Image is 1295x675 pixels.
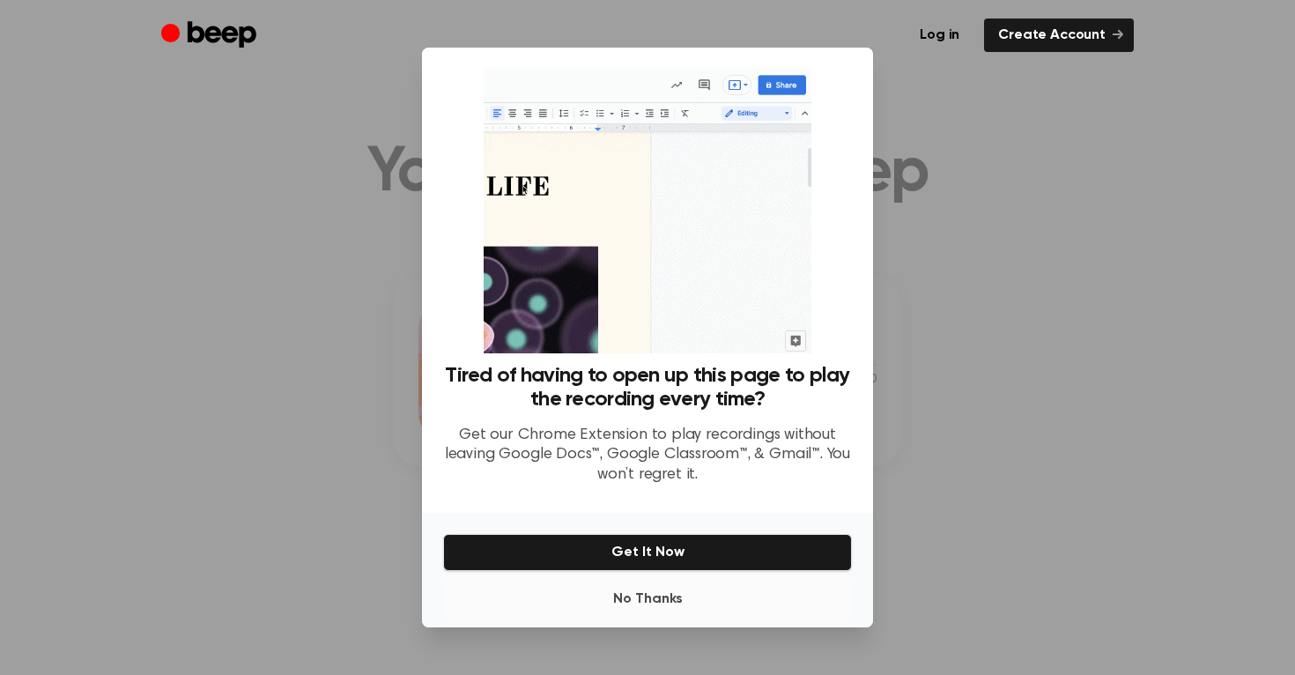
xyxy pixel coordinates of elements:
[484,69,810,353] img: Beep extension in action
[443,534,852,571] button: Get It Now
[443,364,852,412] h3: Tired of having to open up this page to play the recording every time?
[161,19,261,53] a: Beep
[984,19,1134,52] a: Create Account
[906,19,973,52] a: Log in
[443,426,852,486] p: Get our Chrome Extension to play recordings without leaving Google Docs™, Google Classroom™, & Gm...
[443,582,852,617] button: No Thanks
